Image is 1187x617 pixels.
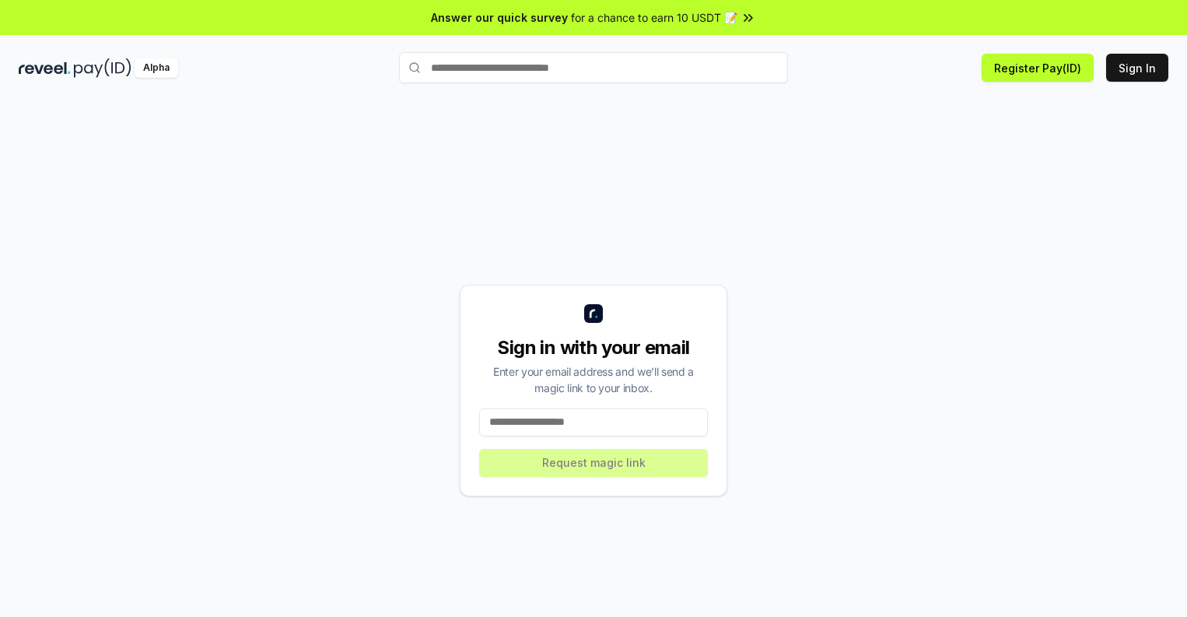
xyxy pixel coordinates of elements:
span: for a chance to earn 10 USDT 📝 [571,9,737,26]
button: Sign In [1106,54,1168,82]
img: logo_small [584,304,603,323]
img: pay_id [74,58,131,78]
div: Alpha [135,58,178,78]
div: Sign in with your email [479,335,708,360]
div: Enter your email address and we’ll send a magic link to your inbox. [479,363,708,396]
button: Register Pay(ID) [982,54,1094,82]
span: Answer our quick survey [431,9,568,26]
img: reveel_dark [19,58,71,78]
